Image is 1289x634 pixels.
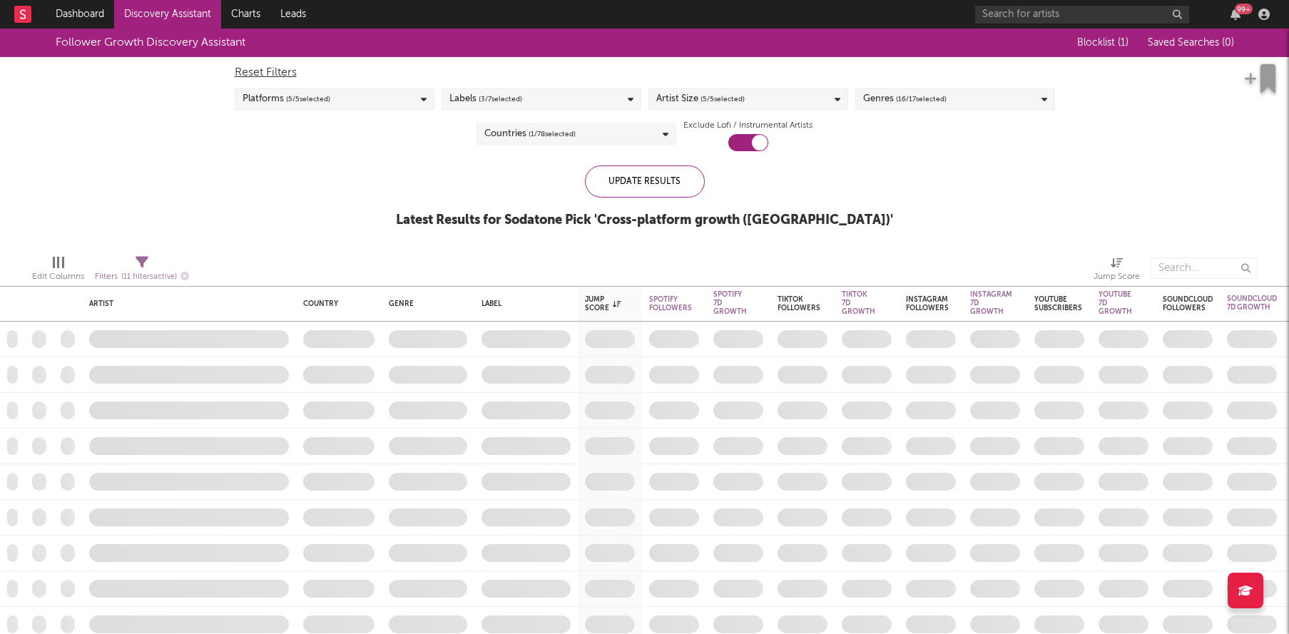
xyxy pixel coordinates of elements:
[303,300,367,308] div: Country
[1151,257,1258,279] input: Search...
[656,91,745,108] div: Artist Size
[95,250,189,292] div: Filters(11 filters active)
[482,300,564,308] div: Label
[1222,38,1234,48] span: ( 0 )
[484,126,576,143] div: Countries
[1143,37,1234,48] button: Saved Searches (0)
[286,91,330,108] span: ( 5 / 5 selected)
[1235,4,1253,14] div: 99 +
[700,91,745,108] span: ( 5 / 5 selected)
[1094,268,1140,285] div: Jump Score
[1227,295,1277,312] div: Soundcloud 7D Growth
[585,165,705,198] div: Update Results
[970,290,1012,316] div: Instagram 7D Growth
[778,295,820,312] div: Tiktok Followers
[906,295,949,312] div: Instagram Followers
[683,117,812,134] label: Exclude Lofi / Instrumental Artists
[389,300,460,308] div: Genre
[529,126,576,143] span: ( 1 / 78 selected)
[243,91,330,108] div: Platforms
[896,91,947,108] span: ( 16 / 17 selected)
[1148,38,1234,48] span: Saved Searches
[1034,295,1082,312] div: YouTube Subscribers
[585,295,621,312] div: Jump Score
[121,273,177,281] span: ( 11 filters active)
[479,91,522,108] span: ( 3 / 7 selected)
[1077,38,1128,48] span: Blocklist
[863,91,947,108] div: Genres
[396,212,893,229] div: Latest Results for Sodatone Pick ' Cross-platform growth ([GEOGRAPHIC_DATA]) '
[235,64,1055,81] div: Reset Filters
[713,290,747,316] div: Spotify 7D Growth
[32,250,84,292] div: Edit Columns
[1099,290,1132,316] div: YouTube 7D Growth
[1231,9,1240,20] button: 99+
[842,290,875,316] div: Tiktok 7D Growth
[95,268,189,286] div: Filters
[1094,250,1140,292] div: Jump Score
[89,300,282,308] div: Artist
[56,34,245,51] div: Follower Growth Discovery Assistant
[449,91,522,108] div: Labels
[32,268,84,285] div: Edit Columns
[1118,38,1128,48] span: ( 1 )
[1163,295,1213,312] div: Soundcloud Followers
[975,6,1189,24] input: Search for artists
[649,295,692,312] div: Spotify Followers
